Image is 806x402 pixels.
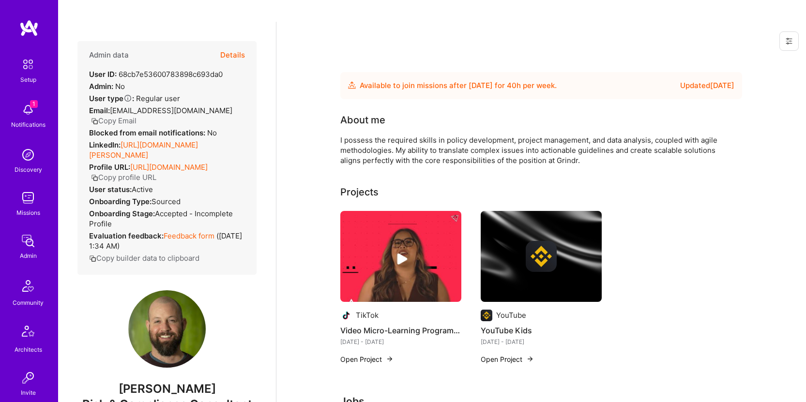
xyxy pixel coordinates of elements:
i: icon Copy [89,255,96,262]
img: Company logo [481,310,492,321]
img: arrow-right [386,355,394,363]
span: sourced [152,197,181,206]
img: Availability [348,81,356,89]
h4: Video Micro-Learning Program Development [340,324,461,337]
div: About me [340,113,385,127]
img: arrow-right [526,355,534,363]
div: YouTube [496,310,526,320]
img: setup [18,54,38,74]
div: Projects [340,185,379,199]
div: ( [DATE] 1:34 AM ) [89,231,245,251]
div: Invite [21,387,36,398]
strong: Onboarding Type: [89,197,152,206]
img: discovery [18,145,38,164]
button: Copy profile URL [91,172,156,182]
i: icon Copy [91,174,98,181]
div: Regular user [89,93,180,104]
span: Active [132,185,153,194]
img: Company logo [526,241,557,272]
div: Notifications [11,119,46,130]
div: Community [13,298,44,308]
strong: Evaluation feedback: [89,231,164,240]
div: I possess the required skills in policy development, project management, and data analysis, coupl... [340,135,728,165]
span: [EMAIL_ADDRESS][DOMAIN_NAME] [110,106,232,115]
h4: Admin data [89,51,129,60]
button: Open Project [340,354,394,364]
div: Available to join missions after [DATE] for h per week . [360,80,557,91]
h4: YouTube Kids [481,324,602,337]
span: 1 [30,100,38,108]
span: Accepted - Incomplete Profile [89,209,233,228]
img: logo [19,19,39,37]
img: Invite [18,368,38,387]
div: Missions [16,208,40,218]
button: Copy Email [91,116,137,126]
img: cover [481,211,602,302]
strong: User ID: [89,70,117,79]
div: Setup [20,74,36,85]
div: Discovery [15,164,42,175]
img: Video Micro-Learning Program Development [340,211,461,302]
strong: User status: [89,185,132,194]
div: [DATE] - [DATE] [340,337,461,347]
div: Architects [15,344,42,355]
i: Help [123,94,132,103]
span: 40 [507,81,517,90]
a: Feedback form [164,231,214,240]
img: User Avatar [128,290,206,368]
div: Updated [DATE] [680,80,734,91]
img: admin teamwork [18,231,38,251]
img: Company logo [340,310,352,321]
img: Architects [16,321,40,344]
div: TikTok [356,310,379,320]
button: Open Project [481,354,534,364]
img: bell [18,100,38,119]
div: [DATE] - [DATE] [481,337,602,347]
img: teamwork [18,188,38,208]
strong: Onboarding Stage: [89,209,155,218]
div: No [89,128,217,138]
i: icon Copy [91,118,98,125]
strong: User type : [89,94,134,103]
strong: Blocked from email notifications: [89,128,207,137]
div: Admin [20,251,37,261]
a: [URL][DOMAIN_NAME][PERSON_NAME] [89,140,198,160]
strong: Email: [89,106,110,115]
div: No [89,81,125,91]
strong: Admin: [89,82,113,91]
a: [URL][DOMAIN_NAME] [130,163,208,172]
button: Copy builder data to clipboard [89,253,199,263]
img: Community [16,274,40,298]
strong: LinkedIn: [89,140,121,149]
button: Details [220,41,245,69]
strong: Profile URL: [89,163,130,172]
span: [PERSON_NAME] [77,382,257,396]
div: 68cb7e53600783898c693da0 [89,69,223,79]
